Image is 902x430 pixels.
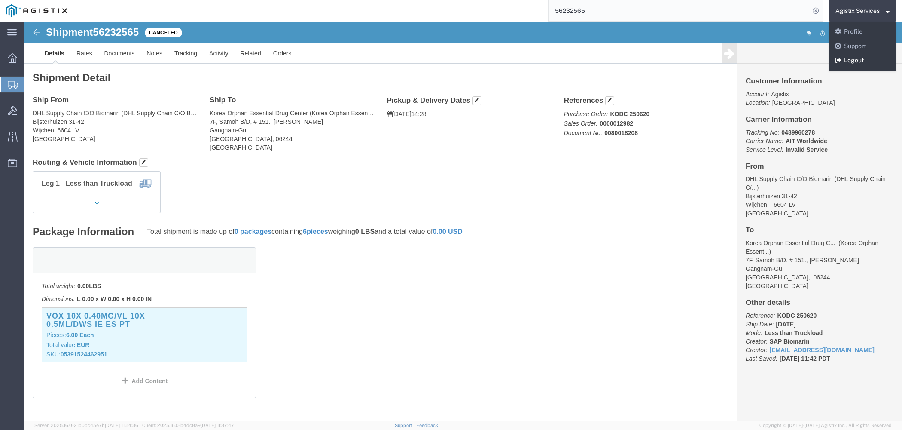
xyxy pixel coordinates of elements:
[416,423,438,428] a: Feedback
[34,423,138,428] span: Server: 2025.16.0-21b0bc45e7b
[829,53,896,68] a: Logout
[835,6,880,15] span: Agistix Services
[829,39,896,54] a: Support
[829,25,896,39] a: Profile
[549,0,810,21] input: Search for shipment number, reference number
[6,4,67,17] img: logo
[759,422,892,429] span: Copyright © [DATE]-[DATE] Agistix Inc., All Rights Reserved
[201,423,234,428] span: [DATE] 11:37:47
[105,423,138,428] span: [DATE] 11:54:36
[142,423,234,428] span: Client: 2025.16.0-b4dc8a9
[835,6,890,16] button: Agistix Services
[395,423,416,428] a: Support
[24,21,902,421] iframe: FS Legacy Container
